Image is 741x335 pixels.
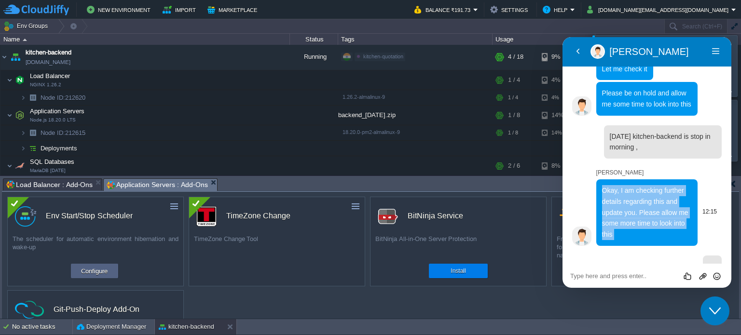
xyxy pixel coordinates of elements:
iframe: chat widget [700,296,731,325]
img: AMDAwAAAACH5BAEAAAAALAAAAAABAAEAAAICRAEAOw== [7,70,13,90]
div: The scheduler for automatic environment hibernation and wake-up [8,235,183,259]
button: Deployment Manager [77,322,146,332]
span: 18.20.0-pm2-almalinux-9 [343,129,400,135]
div: 4% [542,70,573,90]
button: Help [543,4,570,15]
span: Load Balancer [29,72,71,80]
iframe: chat widget [563,37,731,288]
img: logo.png [378,206,398,227]
img: AMDAwAAAACH5BAEAAAAALAAAAAABAAEAAAICRAEAOw== [7,156,13,175]
button: Configure [78,265,110,277]
span: 212620 [40,94,87,102]
a: Load BalancerNGINX 1.26.2 [29,72,71,80]
span: kitchen-quotation [363,54,403,59]
div: 4% [542,90,573,105]
div: 1 / 4 [508,90,518,105]
img: AMDAwAAAACH5BAEAAAAALAAAAAABAAEAAAICRAEAOw== [26,90,40,105]
div: Tags [339,34,492,45]
div: 1 / 4 [508,70,520,90]
span: Application Servers [29,107,86,115]
img: CloudJiffy [3,4,69,16]
div: 8% [542,156,573,175]
a: Node ID:212615 [40,129,87,137]
div: No active tasks [12,319,72,335]
button: Marketplace [207,4,260,15]
div: Git-Push-Deploy Add-On [54,299,139,320]
div: Name [1,34,289,45]
img: AMDAwAAAACH5BAEAAAAALAAAAAABAAEAAAICRAEAOw== [13,70,27,90]
img: AMDAwAAAACH5BAEAAAAALAAAAAABAAEAAAICRAEAOw== [20,141,26,156]
div: 2 / 6 [508,156,520,175]
div: 1 / 8 [508,106,520,125]
div: 4 / 18 [508,44,523,70]
img: ci-cd-icon.png [15,301,44,319]
img: AMDAwAAAACH5BAEAAAAALAAAAAABAAEAAAICRAEAOw== [13,106,27,125]
button: Settings [490,4,531,15]
a: Node ID:212620 [40,94,87,102]
div: Env Start/Stop Scheduler [46,206,133,226]
button: New Environment [87,4,153,15]
span: Load Balancer : Add-Ons [6,179,93,190]
div: Free tool to configure support of secured SSL connection for an environment, by either internal o... [552,235,727,259]
div: BitNinja Service [408,206,463,226]
div: BitNinja All-in-One Server Protection [370,235,546,259]
img: AMDAwAAAACH5BAEAAAAALAAAAAABAAEAAAICRAEAOw== [0,44,8,70]
a: SQL DatabasesMariaDB [DATE] [29,158,76,165]
div: 1 / 8 [508,125,518,140]
span: Node ID: [41,129,65,136]
button: Install [451,266,466,276]
span: Node.js 18.20.0 LTS [30,117,76,123]
a: Application ServersNode.js 18.20.0 LTS [29,107,86,115]
div: 14% [542,106,573,125]
div: Running [290,44,338,70]
img: AMDAwAAAACH5BAEAAAAALAAAAAABAAEAAAICRAEAOw== [26,125,40,140]
img: AMDAwAAAACH5BAEAAAAALAAAAAABAAEAAAICRAEAOw== [9,44,22,70]
button: Env Groups [3,19,51,33]
button: [DOMAIN_NAME][EMAIL_ADDRESS][DOMAIN_NAME] [587,4,731,15]
img: AMDAwAAAACH5BAEAAAAALAAAAAABAAEAAAICRAEAOw== [20,125,26,140]
img: AMDAwAAAACH5BAEAAAAALAAAAAABAAEAAAICRAEAOw== [23,39,27,41]
a: [DOMAIN_NAME] [26,57,70,67]
span: NGINX 1.26.2 [30,82,61,88]
img: AMDAwAAAACH5BAEAAAAALAAAAAABAAEAAAICRAEAOw== [20,90,26,105]
div: Usage [493,34,595,45]
div: 9% [542,44,573,70]
img: AMDAwAAAACH5BAEAAAAALAAAAAABAAEAAAICRAEAOw== [13,156,27,175]
span: Node ID: [41,94,65,101]
a: Deployments [40,144,79,152]
img: letsencrypt.png [559,206,579,227]
div: backend_[DATE].zip [338,106,493,125]
button: Balance ₹191.73 [414,4,473,15]
span: SQL Databases [29,158,76,166]
div: Status [290,34,338,45]
a: kitchen-backend [26,48,71,57]
div: 14% [542,125,573,140]
img: AMDAwAAAACH5BAEAAAAALAAAAAABAAEAAAICRAEAOw== [7,106,13,125]
img: AMDAwAAAACH5BAEAAAAALAAAAAABAAEAAAICRAEAOw== [26,141,40,156]
span: 212615 [40,129,87,137]
button: Import [163,4,199,15]
span: MariaDB [DATE] [30,168,66,174]
span: 1.26.2-almalinux-9 [343,94,385,100]
button: kitchen-backend [159,322,214,332]
div: TimeZone Change Tool [189,235,365,259]
div: TimeZone Change [226,206,290,226]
